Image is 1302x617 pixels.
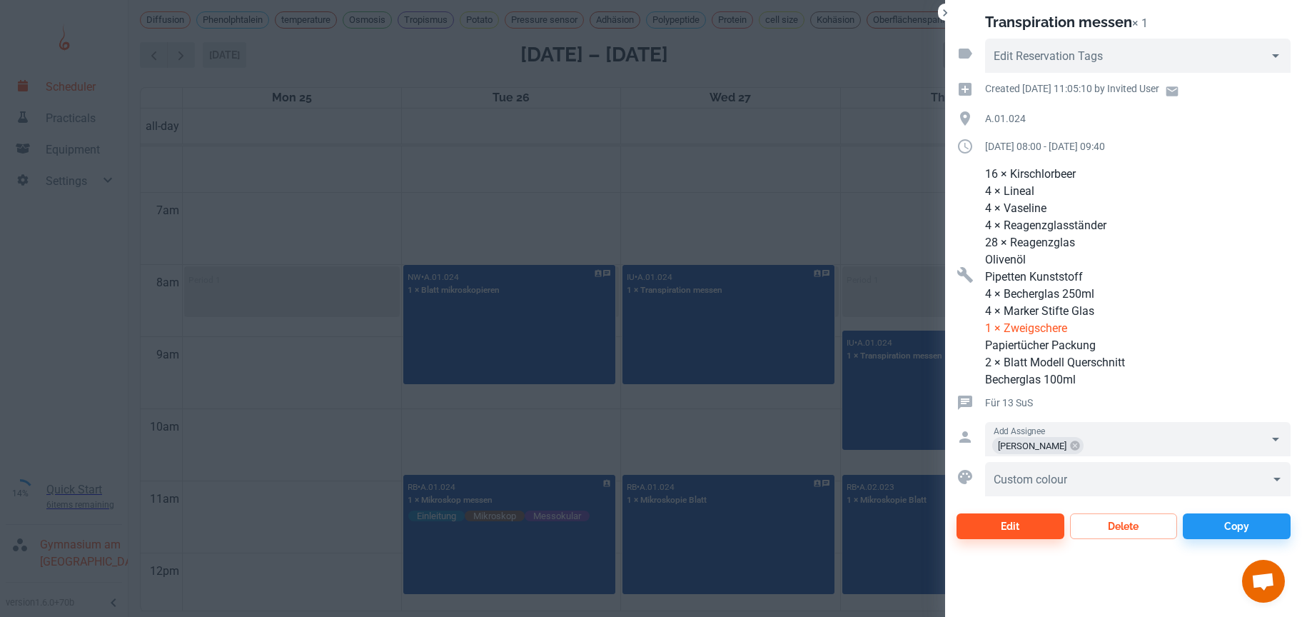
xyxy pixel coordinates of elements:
svg: Location [957,110,974,127]
p: Limited resource [985,320,1291,337]
p: 4 × Marker Stifte Glas [985,303,1291,320]
svg: Reservation tags [957,45,974,62]
button: Close [938,6,952,20]
svg: Creation time [957,81,974,98]
span: [PERSON_NAME] [992,438,1072,454]
div: ​ [985,462,1291,496]
p: 4 × Vaseline [985,200,1291,217]
button: Edit [957,513,1064,539]
a: Chat öffnen [1242,560,1285,603]
p: × 1 [1132,16,1148,30]
p: Papiertücher Packung [985,337,1291,354]
p: 2 × Blatt Modell Querschnitt [985,354,1291,371]
div: [PERSON_NAME] [992,437,1084,454]
label: Add Assignee [994,425,1045,437]
p: Created [DATE] 11:05:10 by Invited User [985,81,1159,96]
p: 28 × Reagenzglas [985,234,1291,251]
p: Becherglas 100ml [985,371,1291,388]
button: Open [1266,46,1286,66]
p: 4 × Becherglas 250ml [985,286,1291,303]
p: Für 13 SuS [985,395,1291,411]
svg: Reservation comment [957,394,974,411]
p: Pipetten Kunststoff [985,269,1291,286]
svg: Duration [957,138,974,155]
a: Email user [1159,79,1185,104]
p: [DATE] 08:00 - [DATE] 09:40 [985,139,1291,154]
p: A.01.024 [985,111,1291,126]
p: 16 × Kirschlorbeer [985,166,1291,183]
button: Open [1266,429,1286,449]
svg: Custom colour [957,468,974,486]
button: Copy [1183,513,1291,539]
p: 4 × Lineal [985,183,1291,200]
button: Delete [1070,513,1178,539]
h2: Transpiration messen [985,14,1132,31]
p: Olivenöl [985,251,1291,269]
svg: Resources [957,266,974,284]
svg: Assigned to [957,428,974,446]
p: 4 × Reagenzglasständer [985,217,1291,234]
